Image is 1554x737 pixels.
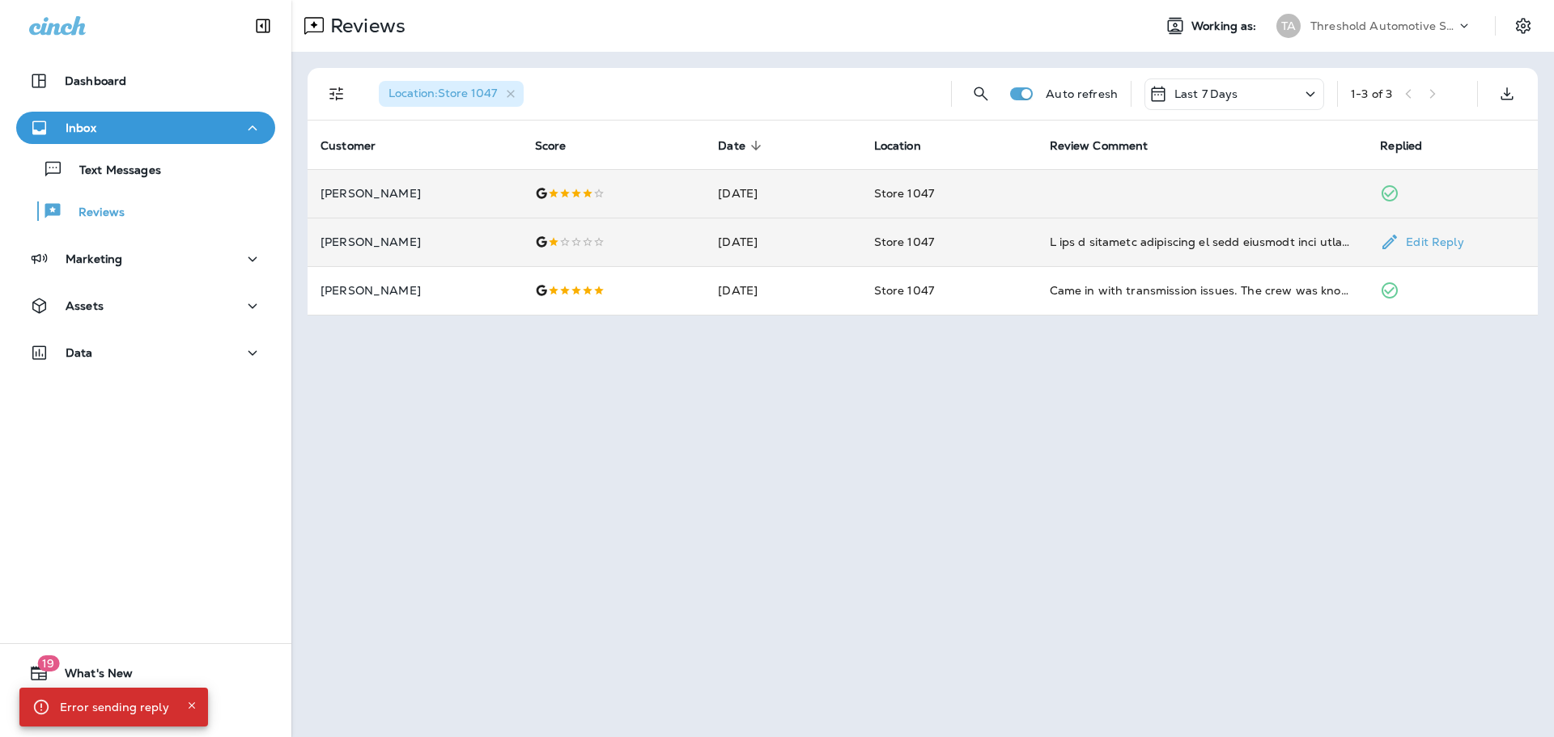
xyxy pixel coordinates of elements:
span: Location [874,138,942,153]
button: Data [16,337,275,369]
span: Working as: [1191,19,1260,33]
span: Customer [321,138,397,153]
p: Data [66,346,93,359]
span: Customer [321,139,376,153]
p: Threshold Automotive Service dba Grease Monkey [1310,19,1456,32]
div: TA [1276,14,1301,38]
button: Support [16,696,275,728]
span: Replied [1380,138,1443,153]
span: Review Comment [1050,139,1149,153]
td: [DATE] [705,169,860,218]
div: Came in with transmission issues. The crew was knowlegable and helped me out a ton [1050,282,1355,299]
span: Score [535,139,567,153]
span: Review Comment [1050,138,1170,153]
p: Last 7 Days [1174,87,1238,100]
button: Inbox [16,112,275,144]
button: 19What's New [16,657,275,689]
span: What's New [49,667,133,686]
button: Marketing [16,243,275,275]
div: I had a terrible experience at this location last weekend. My Honda Passport had the service ligh... [1050,234,1355,250]
div: Location:Store 1047 [379,81,524,107]
td: [DATE] [705,218,860,266]
p: Reviews [62,205,125,221]
p: Inbox [66,121,96,134]
div: 1 - 3 of 3 [1351,87,1392,100]
span: 19 [37,655,59,671]
button: Text Messages [16,152,275,186]
span: Store 1047 [874,186,934,201]
span: Location [874,139,921,153]
p: Edit Reply [1399,235,1463,248]
p: [PERSON_NAME] [321,284,509,297]
button: Export as CSV [1491,78,1523,110]
button: Filters [321,78,353,110]
p: [PERSON_NAME] [321,235,509,248]
button: Dashboard [16,65,275,97]
p: Reviews [324,14,405,38]
span: Store 1047 [874,235,934,249]
p: [PERSON_NAME] [321,187,509,200]
span: Replied [1380,139,1422,153]
div: Error sending reply [60,693,169,722]
p: Auto refresh [1046,87,1118,100]
button: Close [182,696,202,715]
span: Store 1047 [874,283,934,298]
span: Date [718,139,745,153]
span: Score [535,138,588,153]
button: Assets [16,290,275,322]
p: Assets [66,299,104,312]
span: Location : Store 1047 [388,86,497,100]
td: [DATE] [705,266,860,315]
button: Settings [1509,11,1538,40]
p: Text Messages [63,163,161,179]
span: Date [718,138,766,153]
p: Marketing [66,252,122,265]
button: Search Reviews [965,78,997,110]
button: Reviews [16,194,275,228]
button: Collapse Sidebar [240,10,286,42]
p: Dashboard [65,74,126,87]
